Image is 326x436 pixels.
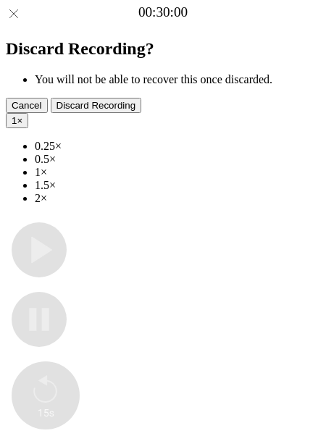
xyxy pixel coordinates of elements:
[51,98,142,113] button: Discard Recording
[6,39,320,59] h2: Discard Recording?
[6,98,48,113] button: Cancel
[35,73,320,86] li: You will not be able to recover this once discarded.
[138,4,188,20] a: 00:30:00
[6,113,28,128] button: 1×
[35,192,320,205] li: 2×
[35,179,320,192] li: 1.5×
[35,166,320,179] li: 1×
[35,153,320,166] li: 0.5×
[35,140,320,153] li: 0.25×
[12,115,17,126] span: 1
